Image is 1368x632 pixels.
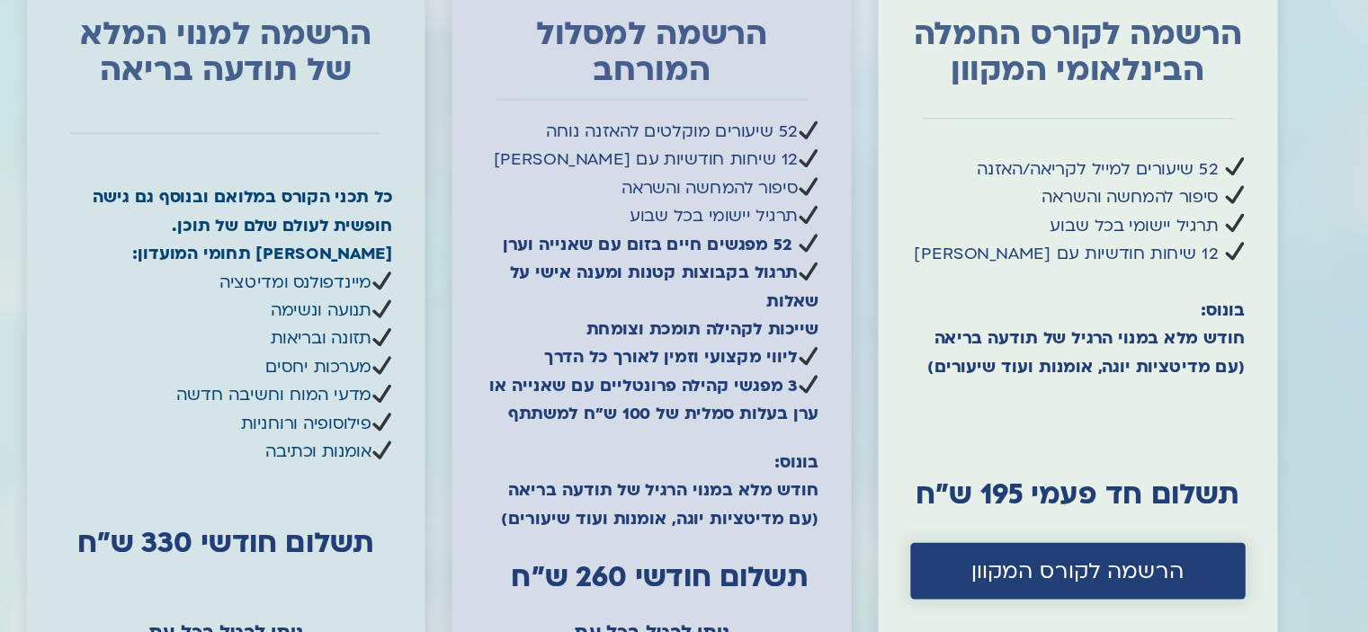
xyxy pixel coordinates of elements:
[1068,209,1080,221] img: ✔
[782,184,795,197] img: ✔
[585,241,796,331] strong: 52 מפגשים חיים בזום עם שאנייה וערן תרגול בקבוצות קטנות ומענה אישי על שאלות שייכות לקהילה תומכת וצ...
[300,435,498,461] strong: תשלום חודשי 330 ש״ח
[782,222,795,235] img: ✔
[857,448,1081,485] a: הרשמה לקורס המקוון
[869,323,1081,337] strong: (עם מדיטציות יוגה, אומנות ועוד שיעורים)
[336,247,511,262] strong: [PERSON_NAME] תחומי המועדון:
[778,10,886,44] a: ההקלטות שלי
[899,10,1033,44] a: קורסים ופעילות
[497,342,510,354] img: ✔
[288,208,512,396] p: מיינדפולנס ומדיטציה תנועה ונשימה תזונה ובריאות מערכות יחסים מדעי המוח וחשיבה חדשה פילוסופיה ורוחנ...
[584,424,796,439] strong: (עם מדיטציות יוגה, אומנות ועוד שיעורים)
[782,316,795,329] img: ✔
[572,95,796,144] h2: הרשמה למסלול המורחב
[1068,190,1080,202] img: ✔
[288,95,512,144] h2: הרשמה למנוי המלא של תודעה בריאה
[433,577,935,614] strong: ההרשמה למסלול המורחב תיפתח בקרוב!
[861,403,1077,429] strong: תשלום חד פעמי 195 ש״ח
[632,499,736,516] strong: ניתן לבטל בכל עת
[782,260,795,272] img: ✔
[347,499,451,516] strong: ניתן לבטל בכל עת
[1051,285,1081,299] strong: בונוס:
[782,335,795,348] img: ✔
[1249,595,1314,619] span: יצירת קשר
[514,10,584,44] a: עזרה
[578,165,796,255] span: 52 שיעורים מוקלטים להאזנה נוחה 12 שיחות חודשיות עם [PERSON_NAME] סיפור להמחשה והשראה תרגיל יישומי...
[310,209,511,243] strong: כל תכני הקורס במלואם ובנוסף גם גישה חופשית לעולם שלם של תוכן.
[597,10,764,44] a: מועדון תודעה בריאה
[497,323,510,335] img: ✔
[1068,227,1080,240] img: ✔
[427,10,501,44] a: תמכו בנו
[588,405,796,420] strong: חודש מלא במנוי הרגיל של תודעה בריאה
[497,304,510,316] img: ✔
[497,285,510,298] img: ✔
[590,458,789,484] strong: תשלום חודשי 260 ש״ח
[497,379,510,392] img: ✔
[576,335,796,369] strong: 3 מפגשי קהילה פרונטליים עם שאנייה או ערן בעלות סמלית של 100 ש״ח למשתתף
[873,304,1081,318] strong: חודש מלא במנוי הרגיל של תודעה בריאה
[898,458,1040,475] span: הרשמה לקורס המקוון
[782,241,795,254] img: ✔
[1068,246,1080,259] img: ✔
[857,95,1081,144] h2: הרשמה לקורס החמלה הבינלאומי המקוון
[497,361,510,373] img: ✔
[1105,13,1185,40] img: תודעה בריאה
[1188,588,1359,623] a: יצירת קשר
[782,165,795,178] img: ✔
[782,203,795,216] img: ✔
[857,189,1081,340] p: 52 שיעורים למייל לקריאה/האזנה סיפור להמחשה והשראה תרגיל יישומי בכל שבוע 12 שיחות חודשיות עם [PERS...
[766,387,796,401] strong: בונוס:
[497,266,510,279] img: ✔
